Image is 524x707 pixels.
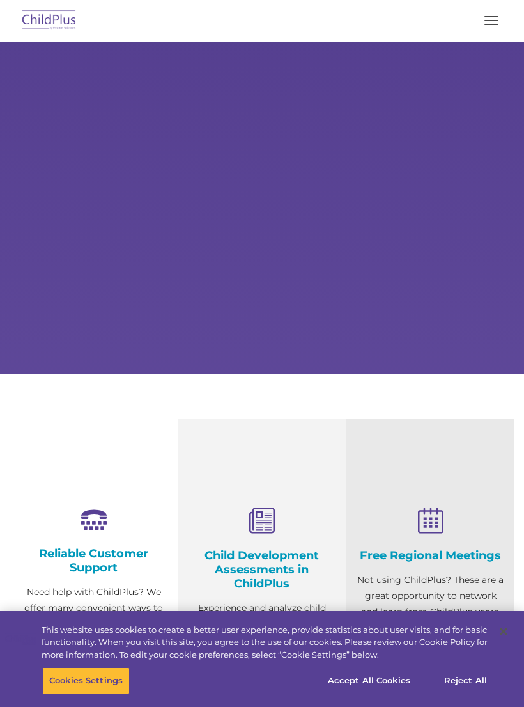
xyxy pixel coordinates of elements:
button: Accept All Cookies [321,667,417,694]
button: Close [489,618,518,646]
div: This website uses cookies to create a better user experience, provide statistics about user visit... [42,624,488,662]
p: Not using ChildPlus? These are a great opportunity to network and learn from ChildPlus users. Fin... [356,572,505,652]
p: Experience and analyze child assessments and Head Start data management in one system with zero c... [187,600,336,696]
button: Cookies Settings [42,667,130,694]
img: ChildPlus by Procare Solutions [19,6,79,36]
h4: Reliable Customer Support [19,547,168,575]
p: Need help with ChildPlus? We offer many convenient ways to contact our amazing Customer Support r... [19,584,168,696]
button: Reject All [426,667,505,694]
h4: Free Regional Meetings [356,548,505,563]
h4: Child Development Assessments in ChildPlus [187,548,336,591]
